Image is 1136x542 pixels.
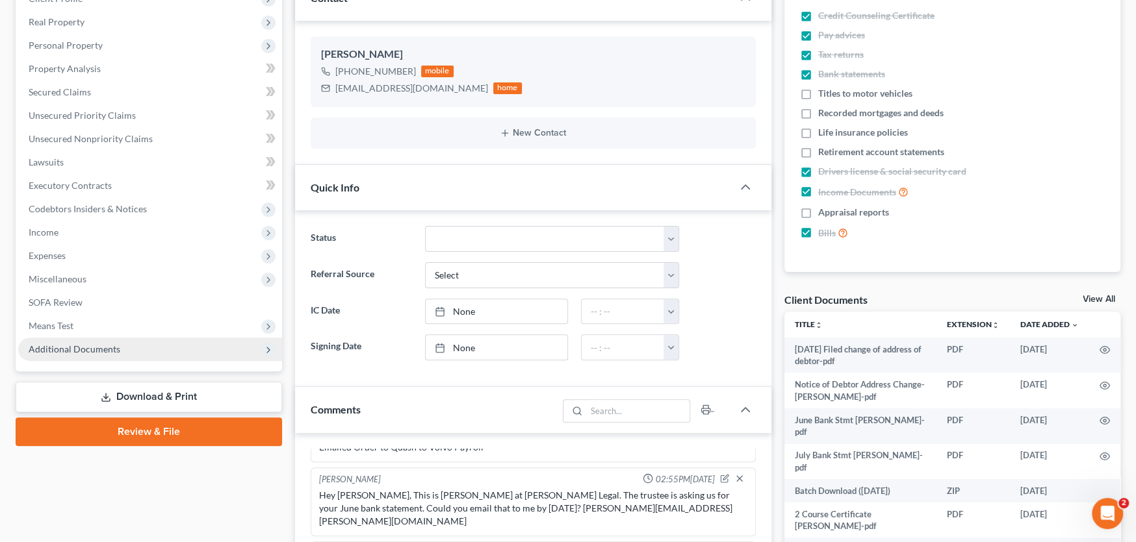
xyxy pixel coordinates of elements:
[784,293,868,306] div: Client Documents
[582,335,664,360] input: -- : --
[784,479,937,502] td: Batch Download ([DATE])
[304,226,419,252] label: Status
[815,321,823,329] i: unfold_more
[818,145,944,158] span: Retirement account statements
[818,165,966,178] span: Drivers license & social security card
[18,104,282,127] a: Unsecured Priority Claims
[992,321,1000,329] i: unfold_more
[818,106,944,119] span: Recorded mortgages and deeds
[1092,498,1123,529] iframe: Intercom live chat
[784,373,937,408] td: Notice of Debtor Address Change-[PERSON_NAME]-pdf
[795,319,823,329] a: Titleunfold_more
[29,156,64,167] span: Lawsuits
[1118,498,1129,508] span: 2
[335,82,488,95] div: [EMAIL_ADDRESS][DOMAIN_NAME]
[311,403,361,415] span: Comments
[321,128,745,138] button: New Contact
[29,227,58,238] span: Income
[18,127,282,151] a: Unsecured Nonpriority Claims
[818,9,935,22] span: Credit Counseling Certificate
[936,373,1010,408] td: PDF
[311,181,359,193] span: Quick Info
[29,63,101,74] span: Property Analysis
[818,48,864,61] span: Tax returns
[586,400,690,422] input: Search...
[936,502,1010,538] td: PDF
[818,126,908,139] span: Life insurance policies
[321,47,745,62] div: [PERSON_NAME]
[936,408,1010,444] td: PDF
[818,87,912,100] span: Titles to motor vehicles
[18,291,282,314] a: SOFA Review
[29,180,112,191] span: Executory Contracts
[818,186,896,199] span: Income Documents
[29,40,103,51] span: Personal Property
[319,473,381,486] div: [PERSON_NAME]
[818,68,885,80] span: Bank statements
[947,319,1000,329] a: Extensionunfold_more
[936,338,1010,373] td: PDF
[1010,444,1089,480] td: [DATE]
[29,86,91,97] span: Secured Claims
[936,444,1010,480] td: PDF
[1010,408,1089,444] td: [DATE]
[29,110,136,121] span: Unsecured Priority Claims
[18,57,282,80] a: Property Analysis
[29,297,83,308] span: SOFA Review
[319,489,747,528] div: Hey [PERSON_NAME], This is [PERSON_NAME] at [PERSON_NAME] Legal. The trustee is asking us for you...
[818,29,865,42] span: Pay advices
[29,343,120,354] span: Additional Documents
[304,299,419,325] label: IC Date
[18,151,282,174] a: Lawsuits
[936,479,1010,502] td: ZIP
[304,262,419,288] label: Referral Source
[29,133,153,144] span: Unsecured Nonpriority Claims
[18,80,282,104] a: Secured Claims
[29,16,84,27] span: Real Property
[29,203,147,214] span: Codebtors Insiders & Notices
[493,82,522,94] div: home
[16,382,282,412] a: Download & Print
[29,273,86,284] span: Miscellaneous
[818,227,836,240] span: Bills
[29,250,66,261] span: Expenses
[656,473,715,486] span: 02:55PM[DATE]
[29,320,73,331] span: Means Test
[784,444,937,480] td: July Bank Stmt [PERSON_NAME]-pdf
[335,65,416,78] div: [PHONE_NUMBER]
[426,335,567,360] a: None
[1010,373,1089,408] td: [DATE]
[784,408,937,444] td: June Bank Stmt [PERSON_NAME]-pdf
[1083,295,1115,304] a: View All
[1010,479,1089,502] td: [DATE]
[784,338,937,373] td: [DATE] Filed change of address of debtor-pdf
[304,334,419,360] label: Signing Date
[18,174,282,197] a: Executory Contracts
[1010,338,1089,373] td: [DATE]
[1020,319,1079,329] a: Date Added expand_more
[582,299,664,324] input: -- : --
[426,299,567,324] a: None
[784,502,937,538] td: 2 Course Certificate [PERSON_NAME]-pdf
[818,206,889,219] span: Appraisal reports
[421,66,454,77] div: mobile
[1010,502,1089,538] td: [DATE]
[16,417,282,446] a: Review & File
[1071,321,1079,329] i: expand_more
